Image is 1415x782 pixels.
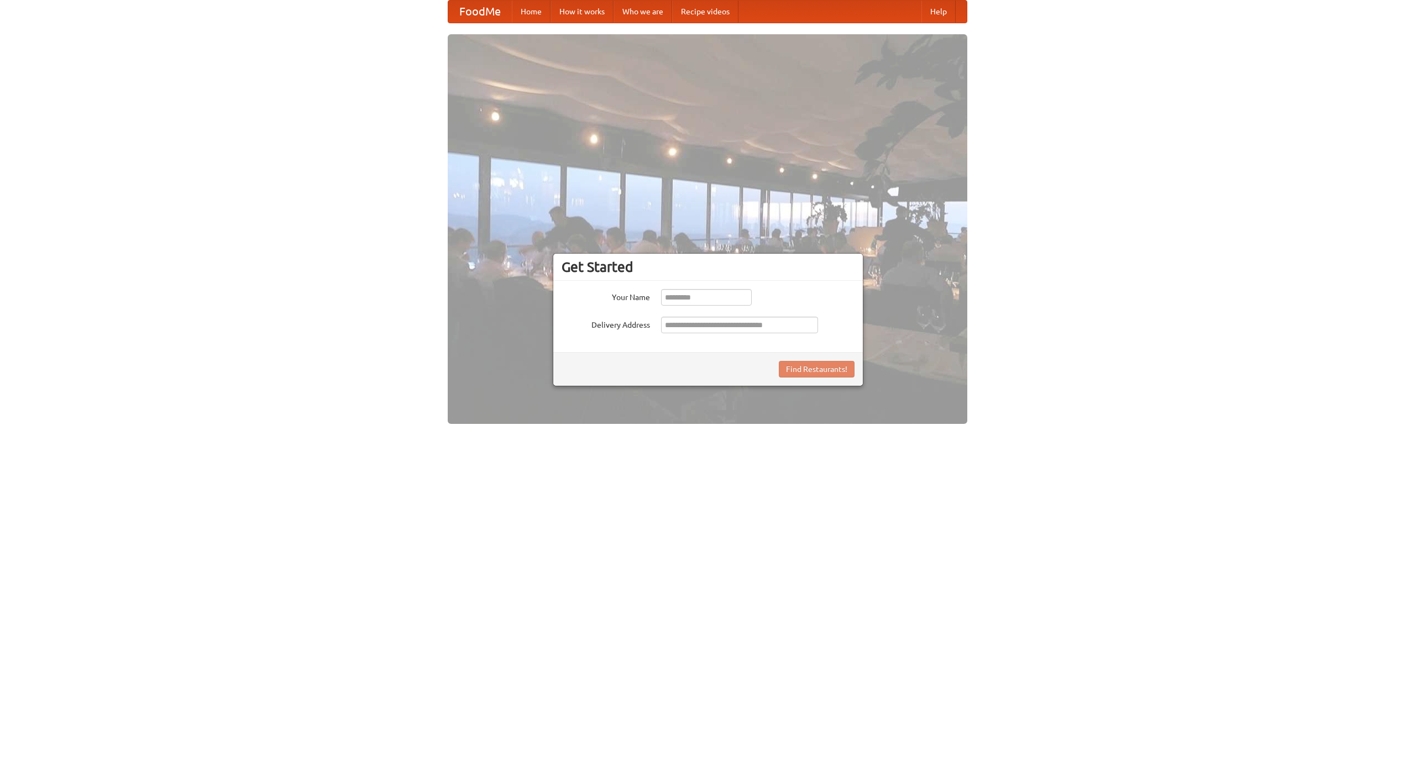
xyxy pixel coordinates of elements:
a: Help [921,1,956,23]
a: FoodMe [448,1,512,23]
h3: Get Started [562,259,855,275]
a: Who we are [614,1,672,23]
label: Delivery Address [562,317,650,330]
a: Recipe videos [672,1,738,23]
button: Find Restaurants! [779,361,855,377]
label: Your Name [562,289,650,303]
a: How it works [551,1,614,23]
a: Home [512,1,551,23]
